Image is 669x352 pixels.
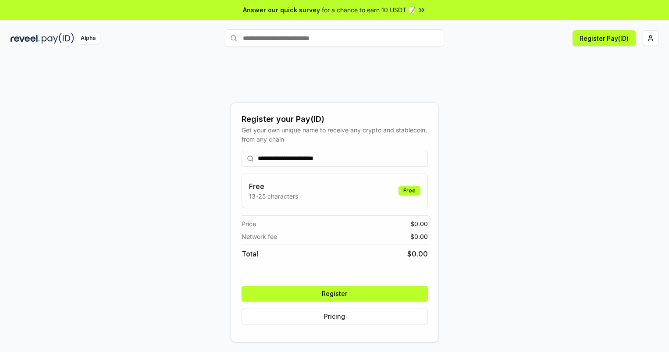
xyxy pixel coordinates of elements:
[242,125,428,144] div: Get your own unique name to receive any crypto and stablecoin, from any chain
[410,219,428,228] span: $ 0.00
[242,219,256,228] span: Price
[399,186,420,196] div: Free
[42,33,74,44] img: pay_id
[407,249,428,259] span: $ 0.00
[242,232,277,241] span: Network fee
[322,5,416,14] span: for a chance to earn 10 USDT 📝
[242,309,428,324] button: Pricing
[243,5,320,14] span: Answer our quick survey
[242,113,428,125] div: Register your Pay(ID)
[573,30,636,46] button: Register Pay(ID)
[249,181,298,192] h3: Free
[11,33,40,44] img: reveel_dark
[76,33,100,44] div: Alpha
[242,249,258,259] span: Total
[242,286,428,302] button: Register
[410,232,428,241] span: $ 0.00
[249,192,298,201] p: 13-25 characters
